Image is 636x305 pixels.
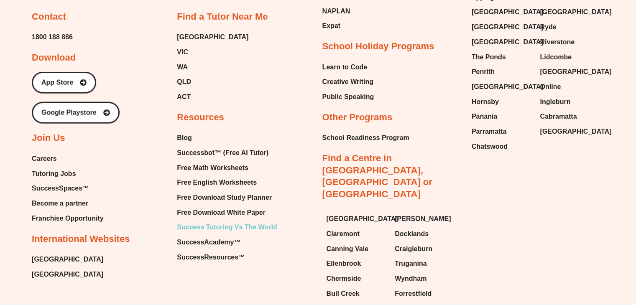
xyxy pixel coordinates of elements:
span: QLD [177,76,191,88]
a: [GEOGRAPHIC_DATA] [327,213,387,225]
a: Riverstone [540,36,600,48]
span: VIC [177,46,188,58]
span: [GEOGRAPHIC_DATA] [472,81,543,93]
span: [GEOGRAPHIC_DATA] [540,125,611,138]
span: Free English Worksheets [177,176,257,189]
span: [GEOGRAPHIC_DATA] [472,6,543,18]
span: Public Speaking [322,91,374,103]
span: Ryde [540,21,556,33]
a: [GEOGRAPHIC_DATA] [472,6,532,18]
a: Chermside [327,272,387,285]
span: Creative Writing [322,76,373,88]
a: Ingleburn [540,96,600,108]
span: Ingleburn [540,96,570,108]
span: Canning Vale [327,243,368,255]
a: NAPLAN [322,5,363,18]
a: SuccessSpaces™ [32,182,104,195]
span: Expat [322,20,341,32]
span: Craigieburn [395,243,432,255]
a: QLD [177,76,248,88]
a: Free Download Study Planner [177,191,277,204]
span: Free Download Study Planner [177,191,272,204]
span: Tutoring Jobs [32,168,76,180]
a: Learn to Code [322,61,374,74]
h2: Other Programs [322,112,393,124]
iframe: Chat Widget [497,211,636,305]
span: [GEOGRAPHIC_DATA] [327,213,398,225]
a: The Ponds [472,51,532,64]
h2: Find a Tutor Near Me [177,11,268,23]
span: 1800 188 886 [32,31,73,43]
span: [GEOGRAPHIC_DATA] [472,21,543,33]
a: Ellenbrook [327,257,387,270]
span: Penrith [472,66,495,78]
a: ACT [177,91,248,103]
a: Penrith [472,66,532,78]
span: Free Download White Paper [177,206,266,219]
span: SuccessAcademy™ [177,236,240,249]
a: Google Playstore [32,102,120,124]
span: [GEOGRAPHIC_DATA] [540,6,611,18]
a: Lidcombe [540,51,600,64]
a: [GEOGRAPHIC_DATA] [32,268,103,281]
span: Cabramatta [540,110,577,123]
a: Canning Vale [327,243,387,255]
a: Tutoring Jobs [32,168,104,180]
a: Free Download White Paper [177,206,277,219]
span: [PERSON_NAME] [395,213,451,225]
a: [GEOGRAPHIC_DATA] [540,125,600,138]
span: SuccessResources™ [177,251,245,264]
a: [GEOGRAPHIC_DATA] [540,6,600,18]
span: Parramatta [472,125,507,138]
a: Free Math Worksheets [177,162,277,174]
a: Docklands [395,228,455,240]
span: [GEOGRAPHIC_DATA] [177,31,248,43]
a: [PERSON_NAME] [395,213,455,225]
span: Forrestfield [395,287,432,300]
a: [GEOGRAPHIC_DATA] [472,21,532,33]
a: Find a Centre in [GEOGRAPHIC_DATA], [GEOGRAPHIC_DATA] or [GEOGRAPHIC_DATA] [322,153,432,199]
a: Franchise Opportunity [32,212,104,225]
a: Ryde [540,21,600,33]
a: [GEOGRAPHIC_DATA] [472,36,532,48]
a: Online [540,81,600,93]
span: App Store [41,79,73,86]
span: Riverstone [540,36,575,48]
a: Free English Worksheets [177,176,277,189]
span: Chatswood [472,140,508,153]
a: Wyndham [395,272,455,285]
span: Free Math Worksheets [177,162,248,174]
span: Truganina [395,257,427,270]
span: Become a partner [32,197,88,210]
span: Google Playstore [41,109,97,116]
h2: Resources [177,112,224,124]
a: SuccessResources™ [177,251,277,264]
a: VIC [177,46,248,58]
span: Hornsby [472,96,499,108]
h2: Contact [32,11,66,23]
a: [GEOGRAPHIC_DATA] [32,253,103,266]
a: SuccessAcademy™ [177,236,277,249]
a: School Readiness Program [322,132,409,144]
span: NAPLAN [322,5,350,18]
a: Panania [472,110,532,123]
a: Success Tutoring Vs The World [177,221,277,234]
span: SuccessSpaces™ [32,182,89,195]
span: Learn to Code [322,61,368,74]
span: ACT [177,91,191,103]
a: WA [177,61,248,74]
a: Craigieburn [395,243,455,255]
h2: School Holiday Programs [322,41,434,53]
span: Blog [177,132,192,144]
h2: Join Us [32,132,65,144]
span: Claremont [327,228,360,240]
span: Chermside [327,272,361,285]
span: WA [177,61,188,74]
a: Chatswood [472,140,532,153]
a: Cabramatta [540,110,600,123]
